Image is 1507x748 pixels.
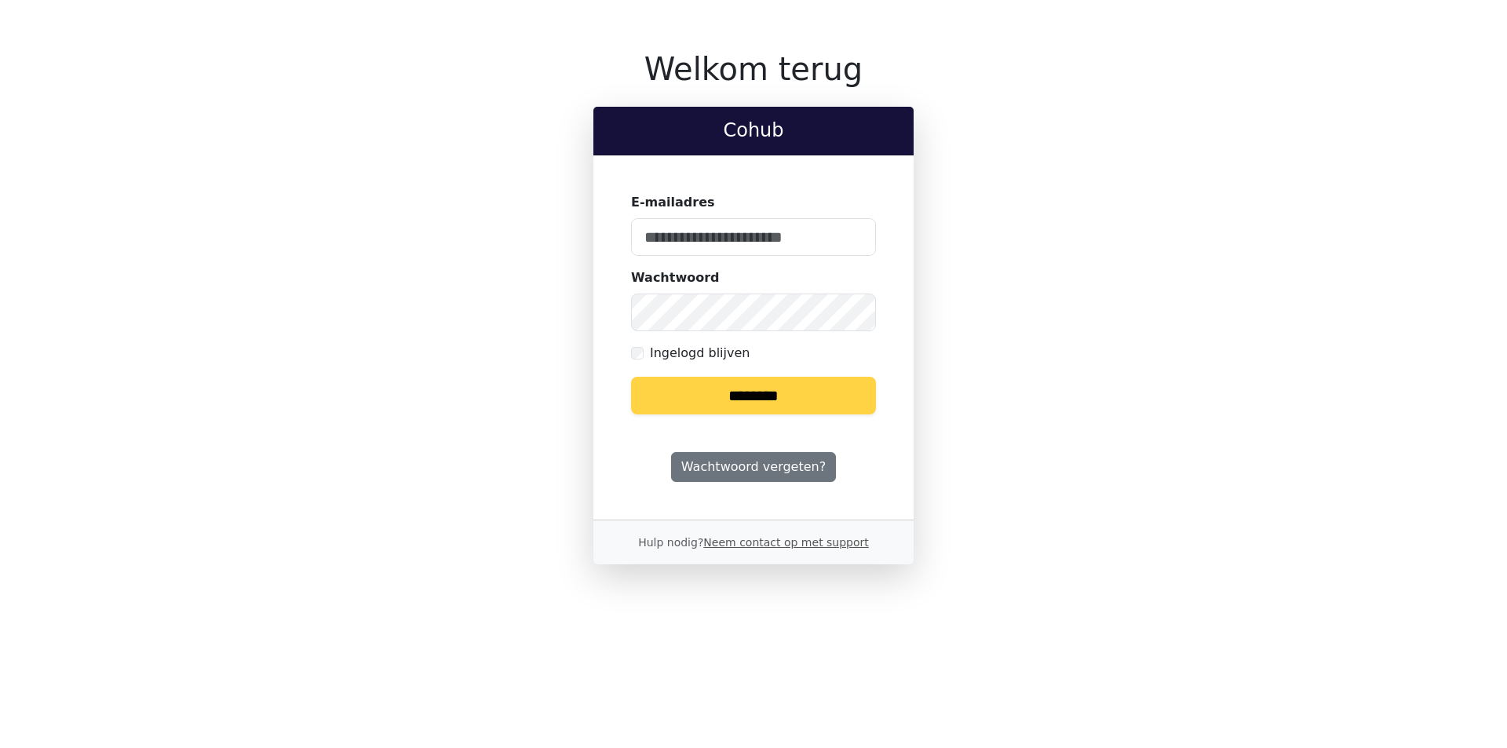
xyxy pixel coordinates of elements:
[638,536,869,549] small: Hulp nodig?
[703,536,868,549] a: Neem contact op met support
[650,344,750,363] label: Ingelogd blijven
[606,119,901,142] h2: Cohub
[631,268,720,287] label: Wachtwoord
[671,452,836,482] a: Wachtwoord vergeten?
[593,50,914,88] h1: Welkom terug
[631,193,715,212] label: E-mailadres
